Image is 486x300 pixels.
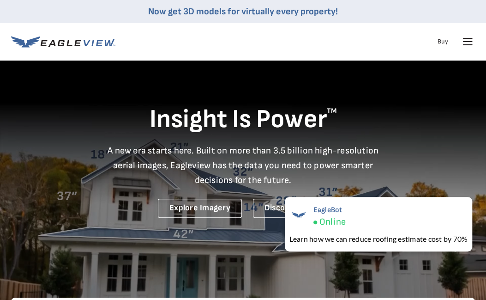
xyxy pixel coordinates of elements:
[313,206,346,214] span: EagleBot
[438,37,448,46] a: Buy
[327,107,337,116] sup: TM
[102,143,384,188] p: A new era starts here. Built on more than 3.5 billion high-resolution aerial images, Eagleview ha...
[158,199,242,218] a: Explore Imagery
[253,199,328,218] a: Discover Data
[319,216,346,228] span: Online
[289,233,468,245] div: Learn how we can reduce roofing estimate cost by 70%
[289,206,308,224] img: EagleBot
[148,6,338,17] a: Now get 3D models for virtually every property!
[11,104,475,136] h1: Insight Is Power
